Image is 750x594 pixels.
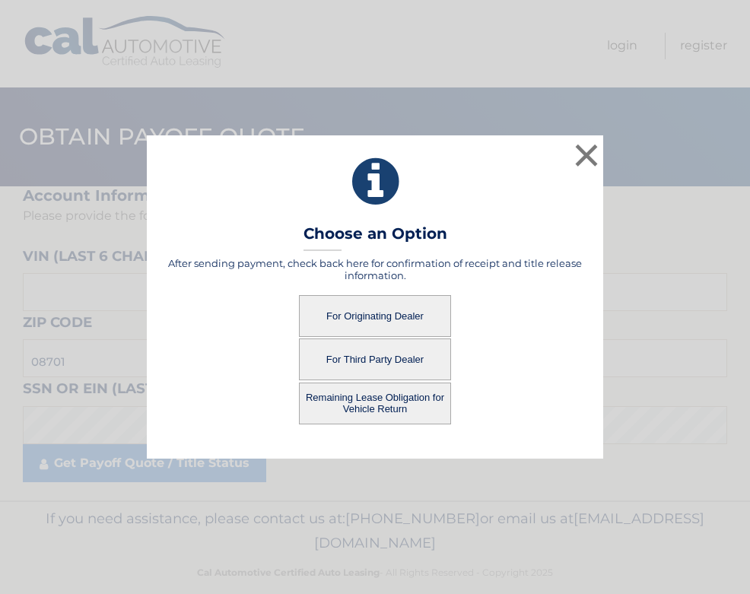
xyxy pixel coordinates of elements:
[166,257,584,281] h5: After sending payment, check back here for confirmation of receipt and title release information.
[299,383,451,424] button: Remaining Lease Obligation for Vehicle Return
[571,140,602,170] button: ×
[299,295,451,337] button: For Originating Dealer
[299,338,451,380] button: For Third Party Dealer
[303,224,447,251] h3: Choose an Option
